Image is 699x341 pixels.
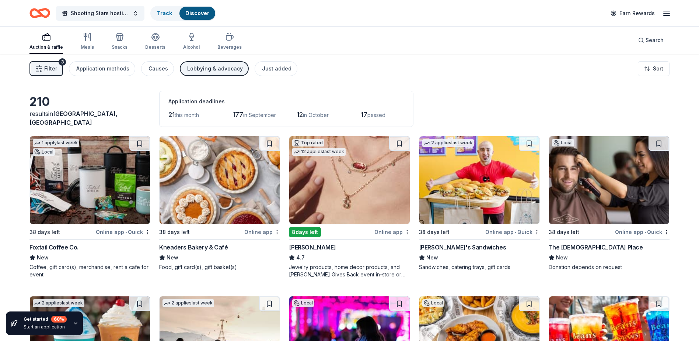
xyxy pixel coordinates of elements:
span: in October [303,112,329,118]
span: 12 [297,111,303,118]
span: in September [243,112,276,118]
div: Online app [244,227,280,237]
span: 177 [233,111,243,118]
a: Discover [185,10,209,16]
div: 210 [29,94,150,109]
div: 38 days left [159,228,190,237]
a: Image for Kendra ScottTop rated12 applieslast week8days leftOnline app[PERSON_NAME]4.7Jewelry pro... [289,136,410,278]
div: 60 % [51,316,67,323]
div: Kneaders Bakery & Café [159,243,228,252]
button: Snacks [112,30,127,54]
div: Causes [148,64,168,73]
span: New [167,253,178,262]
span: 21 [168,111,175,118]
span: New [556,253,568,262]
div: Application methods [76,64,129,73]
div: Sandwiches, catering trays, gift cards [419,263,540,271]
span: New [37,253,49,262]
button: Auction & raffle [29,30,63,54]
div: Just added [262,64,291,73]
div: Jewelry products, home decor products, and [PERSON_NAME] Gives Back event in-store or online (or ... [289,263,410,278]
div: Application deadlines [168,97,404,106]
img: Image for Foxtail Coffee Co. [30,136,150,224]
button: Filter3 [29,61,63,76]
div: results [29,109,150,127]
button: Desserts [145,30,165,54]
img: Image for Ike's Sandwiches [419,136,539,224]
div: Online app Quick [96,227,150,237]
div: Foxtail Coffee Co. [29,243,78,252]
div: [PERSON_NAME]'s Sandwiches [419,243,506,252]
div: 38 days left [29,228,60,237]
div: Food, gift card(s), gift basket(s) [159,263,280,271]
button: Meals [81,30,94,54]
div: 3 [59,58,66,66]
div: Get started [24,316,67,323]
img: Image for The Gents Place [549,136,669,224]
button: Alcohol [183,30,200,54]
div: Local [422,299,444,307]
span: 4.7 [296,253,305,262]
div: 38 days left [549,228,579,237]
div: 1 apply last week [33,139,79,147]
div: Top rated [292,139,324,147]
div: Snacks [112,44,127,50]
span: Search [646,36,664,45]
span: [GEOGRAPHIC_DATA], [GEOGRAPHIC_DATA] [29,110,118,126]
div: Start an application [24,324,67,330]
div: Alcohol [183,44,200,50]
img: Image for Kneaders Bakery & Café [160,136,280,224]
div: Online app Quick [615,227,670,237]
span: Filter [44,64,57,73]
span: in [29,110,118,126]
div: Donation depends on request [549,263,670,271]
div: Local [552,139,574,147]
span: • [515,229,516,235]
div: [PERSON_NAME] [289,243,336,252]
div: 12 applies last week [292,148,346,156]
span: • [644,229,646,235]
div: 2 applies last week [162,299,214,307]
div: 8 days left [289,227,321,237]
a: Image for Ike's Sandwiches2 applieslast week38 days leftOnline app•Quick[PERSON_NAME]'s Sandwiche... [419,136,540,271]
div: Online app Quick [485,227,540,237]
button: TrackDiscover [150,6,216,21]
span: this month [175,112,199,118]
button: Search [632,33,670,48]
button: Beverages [217,30,242,54]
div: The [DEMOGRAPHIC_DATA] Place [549,243,643,252]
img: Image for Kendra Scott [289,136,409,224]
div: Local [33,148,55,156]
div: Auction & raffle [29,44,63,50]
a: Image for The Gents PlaceLocal38 days leftOnline app•QuickThe [DEMOGRAPHIC_DATA] PlaceNewDonation... [549,136,670,271]
a: Image for Kneaders Bakery & Café38 days leftOnline appKneaders Bakery & CaféNewFood, gift card(s)... [159,136,280,271]
div: 2 applies last week [422,139,474,147]
a: Image for Foxtail Coffee Co.1 applylast weekLocal38 days leftOnline app•QuickFoxtail Coffee Co.Ne... [29,136,150,278]
button: Sort [638,61,670,76]
a: Home [29,4,50,22]
button: Just added [255,61,297,76]
span: New [426,253,438,262]
div: Online app [374,227,410,237]
div: Meals [81,44,94,50]
button: Lobbying & advocacy [180,61,249,76]
a: Track [157,10,172,16]
a: Earn Rewards [606,7,659,20]
span: 17 [361,111,367,118]
div: Coffee, gift card(s), merchandise, rent a cafe for event [29,263,150,278]
button: Shooting Stars hosting Trunk or Treat [56,6,144,21]
span: Shooting Stars hosting Trunk or Treat [71,9,130,18]
span: passed [367,112,385,118]
button: Application methods [69,61,135,76]
span: • [125,229,127,235]
div: Local [292,299,314,307]
div: 38 days left [419,228,450,237]
div: 2 applies last week [33,299,84,307]
div: Beverages [217,44,242,50]
button: Causes [141,61,174,76]
span: Sort [653,64,663,73]
div: Desserts [145,44,165,50]
div: Lobbying & advocacy [187,64,243,73]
